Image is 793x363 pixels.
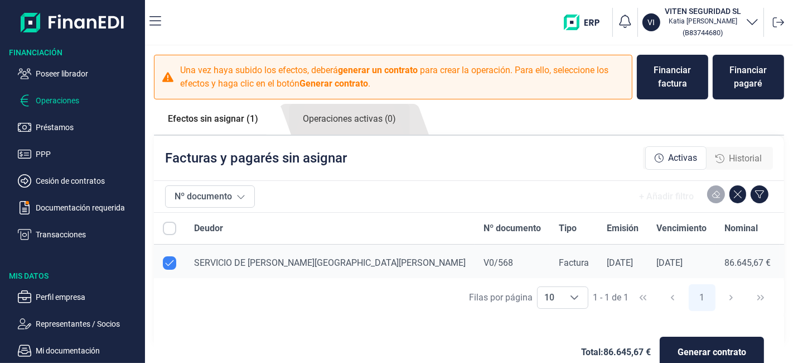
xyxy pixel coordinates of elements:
p: Una vez haya subido los efectos, deberá para crear la operación. Para ello, seleccione los efecto... [180,64,625,90]
p: Representantes / Socios [36,317,141,331]
button: Representantes / Socios [18,317,141,331]
img: erp [564,15,608,30]
p: Poseer librador [36,67,141,80]
button: Préstamos [18,121,141,134]
span: SERVICIO DE [PERSON_NAME][GEOGRAPHIC_DATA][PERSON_NAME] [194,257,466,268]
div: 86.645,67 € [724,257,771,269]
p: PPP [36,147,141,161]
div: [DATE] [656,257,707,269]
span: 10 [538,287,561,308]
button: Last Page [747,284,774,311]
a: Operaciones activas (0) [289,104,410,135]
span: Vencimiento [656,222,707,235]
button: Next Page [718,284,744,311]
div: Choose [561,287,588,308]
button: Cesión de contratos [18,174,141,188]
button: Financiar pagaré [713,55,784,99]
span: Nominal [724,222,758,235]
button: VIVITEN SEGURIDAD SLKatia [PERSON_NAME](B83744680) [642,6,759,39]
p: Préstamos [36,121,141,134]
span: Tipo [559,222,577,235]
p: Documentación requerida [36,201,141,214]
span: Total: 86.645,67 € [581,346,651,359]
span: Deudor [194,222,223,235]
button: PPP [18,147,141,161]
b: generar un contrato [338,65,418,75]
div: Historial [707,147,771,170]
button: Transacciones [18,228,141,241]
span: Generar contrato [678,346,746,359]
p: Katia [PERSON_NAME] [665,17,741,26]
img: Logo de aplicación [21,9,125,36]
p: Mi documentación [36,344,141,357]
p: VI [648,17,655,28]
p: Perfil empresa [36,290,141,304]
span: Historial [729,152,762,165]
button: Perfil empresa [18,290,141,304]
a: Efectos sin asignar (1) [154,104,272,134]
p: Facturas y pagarés sin asignar [165,149,347,167]
span: 1 - 1 de 1 [593,293,628,302]
div: All items unselected [163,222,176,235]
button: Page 1 [689,284,715,311]
p: Cesión de contratos [36,174,141,188]
span: Nº documento [483,222,541,235]
button: First Page [630,284,656,311]
div: Filas por página [469,291,533,304]
div: Activas [645,146,707,170]
span: Activas [668,151,697,165]
div: Financiar pagaré [722,64,775,90]
button: Documentación requerida [18,201,141,214]
button: Financiar factura [637,55,708,99]
div: [DATE] [607,257,639,269]
p: Operaciones [36,94,141,107]
span: V0/568 [483,257,513,268]
p: Transacciones [36,228,141,241]
button: Nº documento [165,185,255,208]
span: Emisión [607,222,639,235]
small: Copiar cif [683,28,723,37]
span: Factura [559,257,589,268]
b: Generar contrato [299,78,368,89]
div: Row Unselected null [163,256,176,270]
button: Operaciones [18,94,141,107]
h3: VITEN SEGURIDAD SL [665,6,741,17]
button: Previous Page [659,284,686,311]
button: Mi documentación [18,344,141,357]
div: Financiar factura [646,64,699,90]
button: Poseer librador [18,67,141,80]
